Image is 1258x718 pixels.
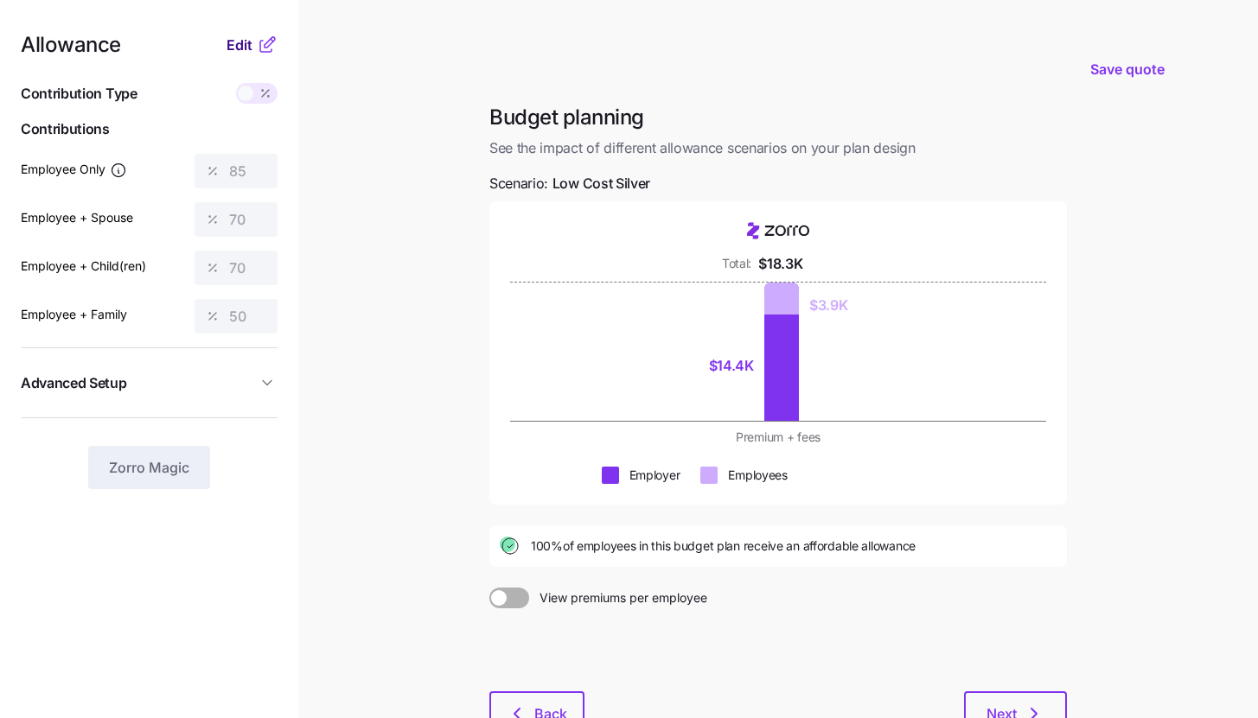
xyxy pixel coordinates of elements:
[758,253,802,275] div: $18.3K
[728,467,787,484] div: Employees
[21,257,146,276] label: Employee + Child(ren)
[709,355,754,377] div: $14.4K
[21,362,278,404] button: Advanced Setup
[529,588,707,608] span: View premiums per employee
[552,173,650,194] span: Low Cost Silver
[722,255,751,272] div: Total:
[21,35,121,55] span: Allowance
[88,446,210,489] button: Zorro Magic
[21,372,127,394] span: Advanced Setup
[227,35,257,55] button: Edit
[21,208,133,227] label: Employee + Spouse
[531,537,916,555] span: 100% of employees in this budget plan receive an affordable allowance
[21,118,278,140] span: Contributions
[629,467,680,484] div: Employer
[489,173,650,194] span: Scenario:
[21,83,137,105] span: Contribution Type
[565,429,991,446] div: Premium + fees
[21,305,127,324] label: Employee + Family
[21,160,127,179] label: Employee Only
[109,457,189,478] span: Zorro Magic
[489,104,1067,130] h1: Budget planning
[809,295,847,316] div: $3.9K
[1076,45,1178,93] button: Save quote
[1090,59,1165,79] span: Save quote
[489,137,1067,159] span: See the impact of different allowance scenarios on your plan design
[227,35,252,55] span: Edit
